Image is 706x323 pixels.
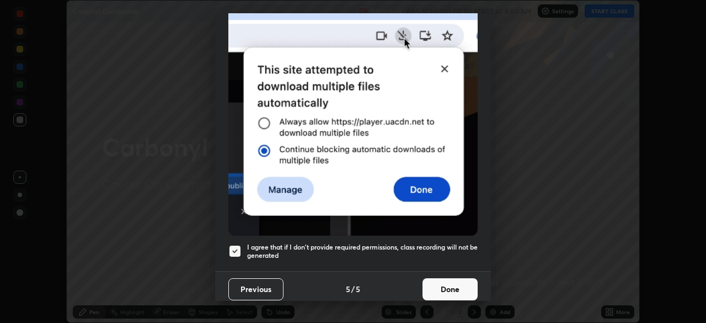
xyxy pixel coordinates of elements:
h4: 5 [346,283,350,295]
h4: 5 [356,283,360,295]
h5: I agree that if I don't provide required permissions, class recording will not be generated [247,243,478,260]
button: Done [422,278,478,300]
button: Previous [228,278,284,300]
h4: / [351,283,355,295]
